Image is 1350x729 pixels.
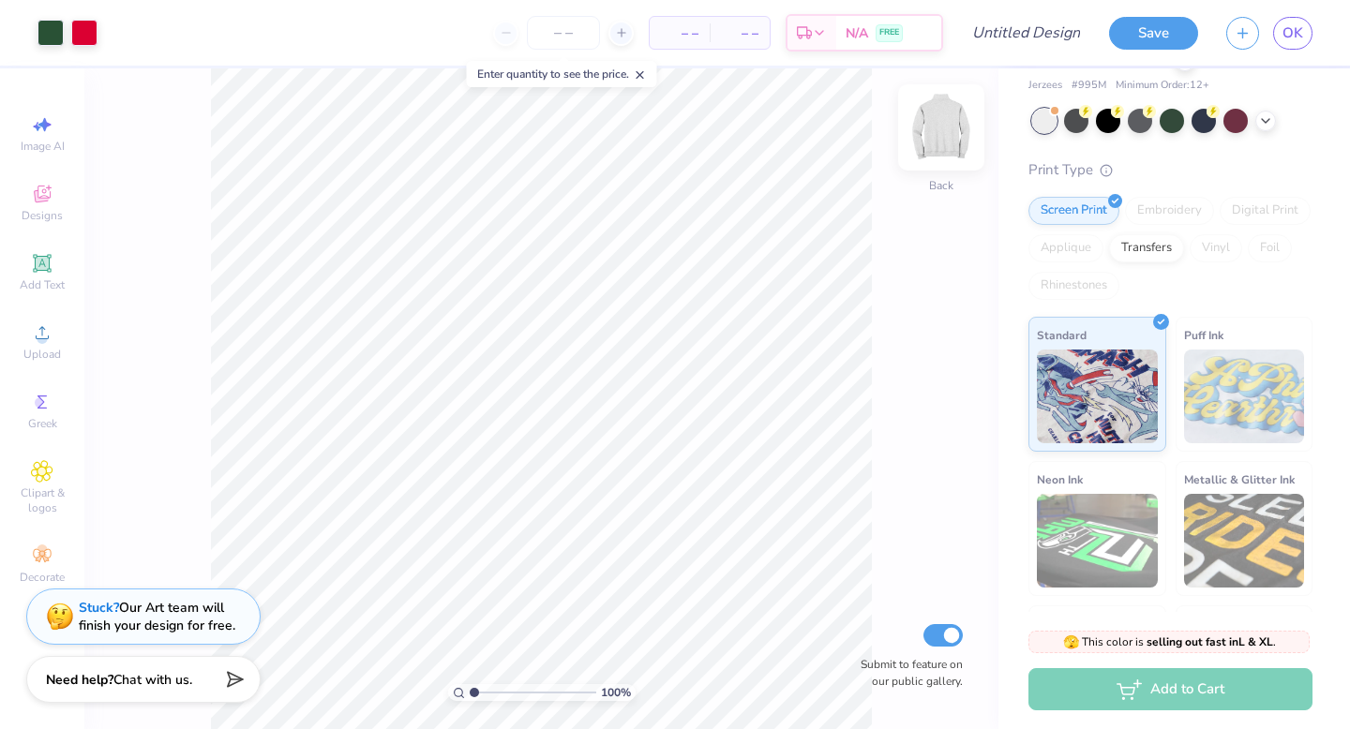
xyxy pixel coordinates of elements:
[20,570,65,585] span: Decorate
[929,177,953,194] div: Back
[1116,78,1209,94] span: Minimum Order: 12 +
[1282,22,1303,44] span: OK
[846,23,868,43] span: N/A
[1273,17,1312,50] a: OK
[1109,234,1184,262] div: Transfers
[23,347,61,362] span: Upload
[1028,197,1119,225] div: Screen Print
[21,139,65,154] span: Image AI
[904,90,979,165] img: Back
[1109,17,1198,50] button: Save
[1063,633,1079,651] span: 🫣
[1190,234,1242,262] div: Vinyl
[1248,234,1292,262] div: Foil
[527,16,600,50] input: – –
[22,208,63,223] span: Designs
[1072,78,1106,94] span: # 995M
[1184,494,1305,588] img: Metallic & Glitter Ink
[1184,469,1295,489] span: Metallic & Glitter Ink
[1063,633,1276,650] span: This color is .
[1037,469,1083,489] span: Neon Ink
[9,485,75,515] span: Clipart & logos
[1125,197,1214,225] div: Embroidery
[721,23,758,43] span: – –
[46,671,113,689] strong: Need help?
[1028,159,1312,181] div: Print Type
[79,599,235,634] div: Our Art team will finish your design for free.
[957,14,1095,52] input: Untitled Design
[879,26,899,39] span: FREE
[1028,78,1062,94] span: Jerzees
[467,61,657,87] div: Enter quantity to see the price.
[20,277,65,292] span: Add Text
[1220,197,1311,225] div: Digital Print
[601,684,631,701] span: 100 %
[1184,350,1305,443] img: Puff Ink
[1184,325,1223,345] span: Puff Ink
[113,671,192,689] span: Chat with us.
[28,416,57,431] span: Greek
[79,599,119,617] strong: Stuck?
[1028,234,1103,262] div: Applique
[850,656,963,690] label: Submit to feature on our public gallery.
[1037,325,1087,345] span: Standard
[661,23,698,43] span: – –
[1147,634,1273,649] strong: selling out fast in L & XL
[1037,350,1158,443] img: Standard
[1028,272,1119,300] div: Rhinestones
[1037,494,1158,588] img: Neon Ink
